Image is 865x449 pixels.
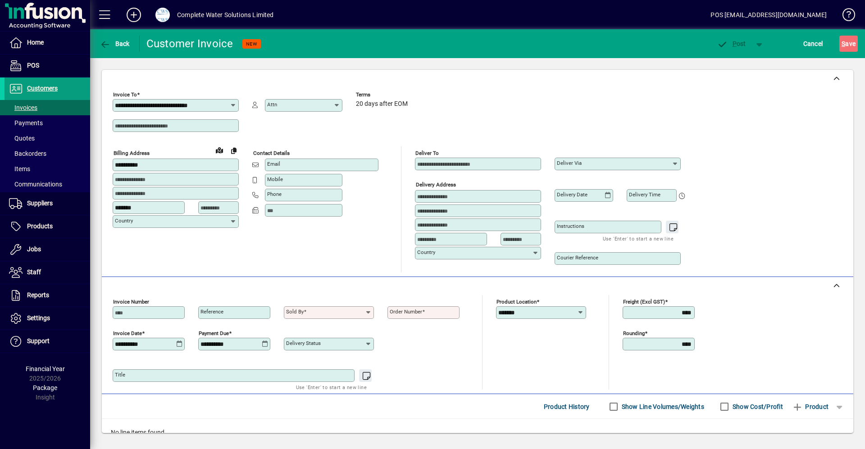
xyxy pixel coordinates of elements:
span: Items [9,165,30,172]
a: Jobs [5,238,90,261]
span: Communications [9,181,62,188]
app-page-header-button: Back [90,36,140,52]
mat-label: Delivery date [557,191,587,198]
span: Backorders [9,150,46,157]
a: Support [5,330,90,353]
span: Support [27,337,50,345]
button: Save [839,36,858,52]
a: Home [5,32,90,54]
span: 20 days after EOM [356,100,408,108]
a: Staff [5,261,90,284]
span: Products [27,222,53,230]
span: Invoices [9,104,37,111]
mat-label: Country [115,218,133,224]
mat-label: Freight (excl GST) [623,299,665,305]
span: Financial Year [26,365,65,372]
span: Staff [27,268,41,276]
a: Payments [5,115,90,131]
span: Jobs [27,245,41,253]
a: Communications [5,177,90,192]
mat-label: Courier Reference [557,254,598,261]
mat-label: Rounding [623,330,645,336]
mat-hint: Use 'Enter' to start a new line [603,233,674,244]
mat-label: Payment due [199,330,229,336]
span: NEW [246,41,257,47]
mat-label: Instructions [557,223,584,229]
span: Reports [27,291,49,299]
mat-label: Sold by [286,308,304,315]
button: Back [97,36,132,52]
mat-hint: Use 'Enter' to start a new line [296,382,367,392]
a: Products [5,215,90,238]
button: Add [119,7,148,23]
a: POS [5,54,90,77]
mat-label: Email [267,161,280,167]
a: View on map [212,143,227,157]
span: ave [842,36,856,51]
mat-label: Invoice number [113,299,149,305]
span: Product [792,399,829,414]
mat-label: Order number [390,308,422,315]
span: Product History [544,399,590,414]
button: Cancel [801,36,825,52]
span: Cancel [803,36,823,51]
a: Knowledge Base [836,2,854,31]
span: Quotes [9,135,35,142]
button: Profile [148,7,177,23]
a: Reports [5,284,90,307]
span: Home [27,39,44,46]
mat-label: Phone [267,191,282,197]
label: Show Line Volumes/Weights [620,402,704,411]
span: POS [27,62,39,69]
span: Customers [27,85,58,92]
mat-label: Delivery status [286,340,321,346]
a: Items [5,161,90,177]
mat-label: Deliver To [415,150,439,156]
span: ost [717,40,746,47]
label: Show Cost/Profit [731,402,783,411]
button: Copy to Delivery address [227,143,241,158]
mat-label: Country [417,249,435,255]
span: S [842,40,845,47]
span: Suppliers [27,200,53,207]
span: Terms [356,92,410,98]
span: Package [33,384,57,391]
mat-label: Product location [496,299,537,305]
div: No line items found [102,419,853,446]
div: Customer Invoice [146,36,233,51]
a: Suppliers [5,192,90,215]
span: Payments [9,119,43,127]
div: Complete Water Solutions Limited [177,8,274,22]
button: Product [788,399,833,415]
span: P [733,40,737,47]
mat-label: Invoice date [113,330,142,336]
mat-label: Invoice To [113,91,137,98]
a: Settings [5,307,90,330]
div: POS [EMAIL_ADDRESS][DOMAIN_NAME] [710,8,827,22]
a: Invoices [5,100,90,115]
mat-label: Attn [267,101,277,108]
mat-label: Delivery time [629,191,660,198]
mat-label: Mobile [267,176,283,182]
a: Backorders [5,146,90,161]
button: Post [712,36,751,52]
mat-label: Title [115,372,125,378]
span: Settings [27,314,50,322]
mat-label: Reference [200,308,223,315]
mat-label: Deliver via [557,160,582,166]
a: Quotes [5,131,90,146]
span: Back [100,40,130,47]
button: Product History [540,399,593,415]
